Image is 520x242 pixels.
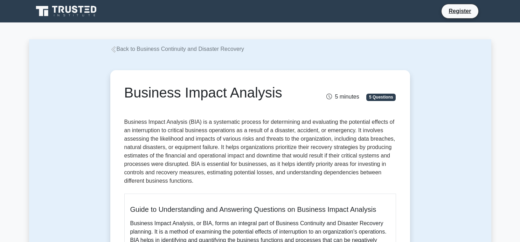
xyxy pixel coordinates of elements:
[130,205,390,214] h5: Guide to Understanding and Answering Questions on Business Impact Analysis
[366,94,396,101] span: 5 Questions
[110,46,244,52] a: Back to Business Continuity and Disaster Recovery
[124,84,303,101] h1: Business Impact Analysis
[326,94,359,100] span: 5 minutes
[124,118,396,188] p: Business Impact Analysis (BIA) is a systematic process for determining and evaluating the potenti...
[444,7,475,15] a: Register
